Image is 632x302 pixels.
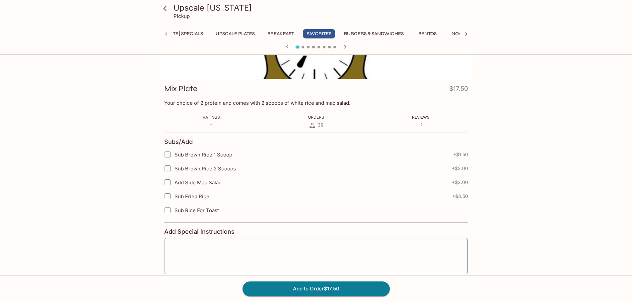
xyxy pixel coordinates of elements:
[212,29,258,38] button: UPSCALE Plates
[175,179,222,186] span: Add Side Mac Salad
[452,180,468,185] span: + $2.00
[164,228,468,235] h4: Add Special Instructions
[203,121,220,128] p: -
[317,122,323,128] span: 38
[264,29,298,38] button: Breakfast
[175,207,219,213] span: Sub Rice For Toast
[175,165,236,172] span: Sub Brown Rice 2 Scoops
[174,13,190,19] p: Pickup
[448,29,478,38] button: Noodles
[164,100,468,106] p: Your choice of 2 protein and comes with 2 scoops of white rice and mac salad.
[340,29,407,38] button: Burgers & Sandwiches
[175,151,232,158] span: Sub Brown Rice 1 Scoop
[303,29,335,38] button: Favorites
[308,115,324,120] span: Orders
[164,138,193,146] h4: Subs/Add
[412,115,430,120] span: Reviews
[162,29,207,38] button: [DATE] Specials
[453,152,468,157] span: + $1.50
[243,281,390,296] button: Add to Order$17.50
[452,166,468,171] span: + $2.00
[452,194,468,199] span: + $3.50
[203,115,220,120] span: Ratings
[174,3,470,13] h3: Upscale [US_STATE]
[449,84,468,96] h4: $17.50
[164,84,197,94] h3: Mix Plate
[413,29,443,38] button: Bentos
[175,193,209,200] span: Sub Fried Rice
[412,121,430,128] p: 0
